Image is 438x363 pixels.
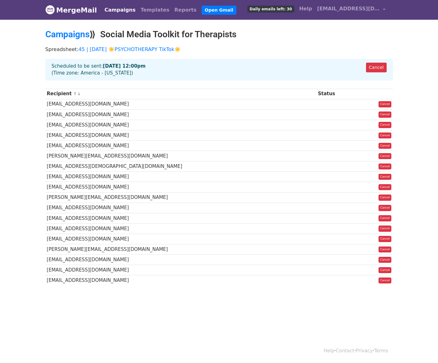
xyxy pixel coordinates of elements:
a: Contact [336,348,354,354]
a: Cancel [379,277,391,284]
td: [EMAIL_ADDRESS][DOMAIN_NAME] [45,223,317,234]
a: Daily emails left: 30 [245,3,296,15]
td: [EMAIL_ADDRESS][DOMAIN_NAME] [45,265,317,275]
td: [EMAIL_ADDRESS][DOMAIN_NAME] [45,109,317,120]
a: 45 | [DATE] ☀️PSYCHOTHERAPY TikTok☀️ [79,46,181,52]
a: Help [297,3,315,15]
span: Daily emails left: 30 [247,6,294,13]
h2: ⟫ Social Media Toolkit for Therapists [45,29,393,40]
a: Cancel [379,184,391,190]
a: Help [324,348,334,354]
a: Cancel [379,132,391,139]
td: [EMAIL_ADDRESS][DOMAIN_NAME] [45,182,317,192]
td: [EMAIL_ADDRESS][DOMAIN_NAME] [45,172,317,182]
a: Cancel [379,205,391,211]
a: Cancel [379,246,391,253]
a: MergeMail [45,3,97,17]
td: [EMAIL_ADDRESS][DOMAIN_NAME] [45,275,317,286]
a: Cancel [379,143,391,149]
a: Cancel [379,194,391,201]
td: [EMAIL_ADDRESS][DOMAIN_NAME] [45,120,317,130]
th: Recipient [45,89,317,99]
td: [PERSON_NAME][EMAIL_ADDRESS][DOMAIN_NAME] [45,151,317,161]
a: Privacy [356,348,373,354]
a: Cancel [379,101,391,107]
td: [PERSON_NAME][EMAIL_ADDRESS][DOMAIN_NAME] [45,192,317,203]
a: Cancel [379,111,391,118]
a: Cancel [379,163,391,170]
td: [EMAIL_ADDRESS][DEMOGRAPHIC_DATA][DOMAIN_NAME] [45,161,317,172]
a: Cancel [379,267,391,273]
a: Cancel [379,257,391,263]
td: [EMAIL_ADDRESS][DOMAIN_NAME] [45,130,317,140]
a: Cancel [379,174,391,180]
a: Cancel [379,236,391,242]
td: [EMAIL_ADDRESS][DOMAIN_NAME] [45,203,317,213]
a: Reports [172,4,199,16]
span: [EMAIL_ADDRESS][DOMAIN_NAME] [317,5,380,13]
div: Scheduled to be sent: (Time zone: America - [US_STATE]) [45,59,393,80]
a: Open Gmail [202,6,236,15]
strong: [DATE] 12:00pm [103,63,146,69]
a: Campaigns [102,4,138,16]
a: Cancel [379,122,391,128]
a: [EMAIL_ADDRESS][DOMAIN_NAME] [315,3,388,17]
td: [EMAIL_ADDRESS][DOMAIN_NAME] [45,255,317,265]
a: ↓ [77,91,81,96]
a: Cancel [379,226,391,232]
p: Spreadsheet: [45,46,393,53]
a: ↑ [73,91,77,96]
a: Cancel [366,63,386,72]
a: Templates [138,4,172,16]
a: Campaigns [45,29,90,39]
td: [EMAIL_ADDRESS][DOMAIN_NAME] [45,141,317,151]
a: Terms [374,348,388,354]
td: [EMAIL_ADDRESS][DOMAIN_NAME] [45,234,317,244]
th: Status [317,89,356,99]
a: Cancel [379,153,391,159]
td: [PERSON_NAME][EMAIL_ADDRESS][DOMAIN_NAME] [45,244,317,255]
img: MergeMail logo [45,5,55,14]
a: Cancel [379,215,391,221]
td: [EMAIL_ADDRESS][DOMAIN_NAME] [45,213,317,223]
td: [EMAIL_ADDRESS][DOMAIN_NAME] [45,99,317,109]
